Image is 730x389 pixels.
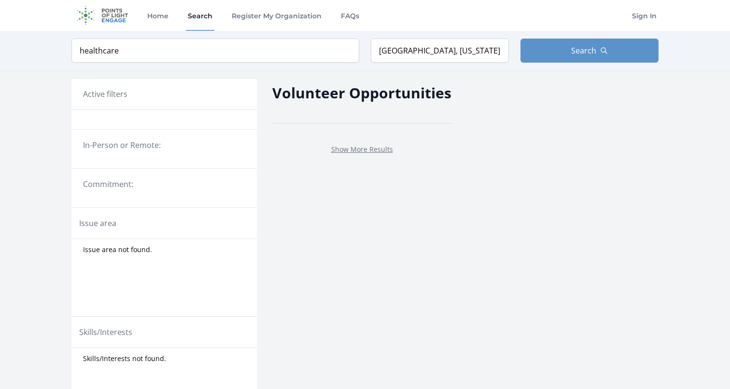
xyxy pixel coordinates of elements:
[83,245,152,255] span: Issue area not found.
[83,178,245,190] legend: Commitment:
[571,45,596,56] span: Search
[83,354,166,363] span: Skills/Interests not found.
[331,145,393,154] a: Show More Results
[83,88,127,100] h3: Active filters
[520,39,659,63] button: Search
[71,39,359,63] input: Keyword
[79,217,116,229] legend: Issue area
[371,39,509,63] input: Location
[272,82,451,104] h2: Volunteer Opportunities
[83,139,245,151] legend: In-Person or Remote:
[79,326,132,338] legend: Skills/Interests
